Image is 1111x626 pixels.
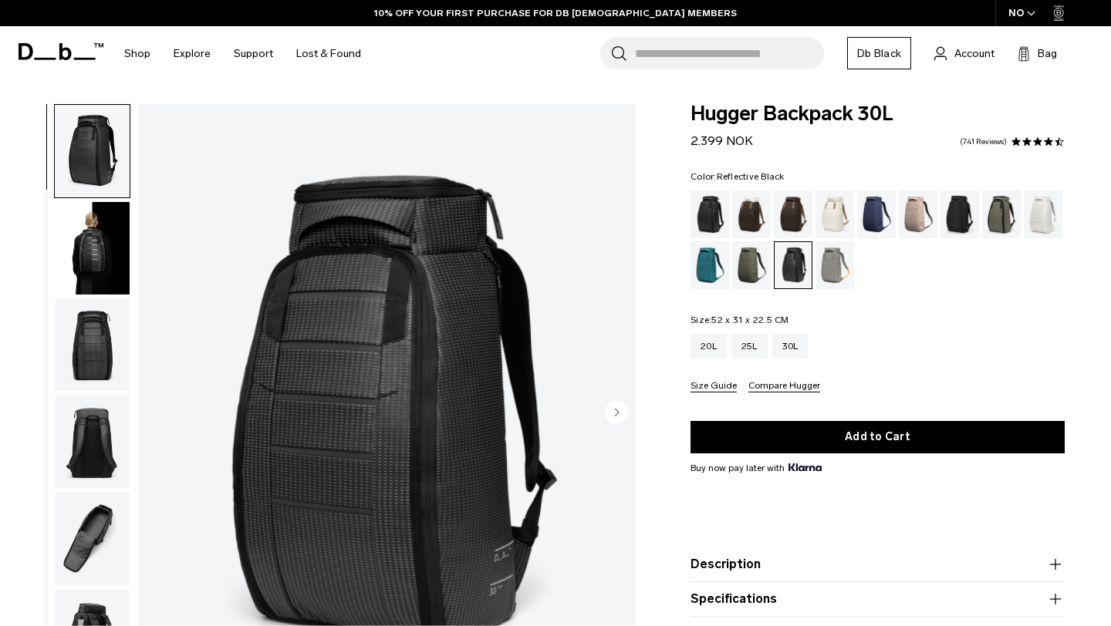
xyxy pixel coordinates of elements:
a: Oatmilk [816,190,854,238]
button: Size Guide [691,381,737,392]
img: {"height" => 20, "alt" => "Klarna"} [789,463,822,471]
a: Db Black [847,37,911,69]
button: Compare Hugger [748,381,820,392]
a: Clean Slate [1024,190,1062,238]
img: Hugger Backpack 30L Reflective Black [55,493,130,585]
a: Espresso [774,190,812,238]
span: Bag [1038,45,1057,62]
span: 2.399 NOK [691,133,753,148]
span: Hugger Backpack 30L [691,104,1065,124]
a: 25L [731,334,768,358]
a: Black Out [691,190,729,238]
span: Buy now pay later with [691,461,822,475]
a: Forest Green [982,190,1021,238]
a: Charcoal Grey [940,190,979,238]
a: 20L [691,334,727,358]
button: Hugger Backpack 30L Reflective Black [54,395,130,489]
button: Specifications [691,590,1065,608]
button: Hugger Backpack 30L Reflective Black [54,298,130,392]
a: Support [234,26,273,81]
a: Reflective Black [774,241,812,289]
legend: Color: [691,172,785,181]
button: Hugger Backpack 30L Reflective Black [54,104,130,198]
span: Reflective Black [717,171,785,182]
button: Bag [1018,44,1057,62]
a: Sand Grey [816,241,854,289]
a: Shop [124,26,150,81]
a: Moss Green [732,241,771,289]
button: Hugger Backpack 30L Reflective Black [54,201,130,295]
button: Next slide [605,401,628,427]
a: Fogbow Beige [899,190,937,238]
span: 52 x 31 x 22.5 CM [711,315,789,325]
a: 10% OFF YOUR FIRST PURCHASE FOR DB [DEMOGRAPHIC_DATA] MEMBERS [374,6,737,20]
nav: Main Navigation [113,26,373,81]
a: Lost & Found [296,26,361,81]
span: Account [954,45,994,62]
button: Add to Cart [691,421,1065,453]
a: 30L [772,334,809,358]
a: 741 reviews [960,138,1007,146]
img: Hugger Backpack 30L Reflective Black [55,202,130,294]
a: Midnight Teal [691,241,729,289]
a: Explore [174,26,211,81]
button: Hugger Backpack 30L Reflective Black [54,492,130,586]
button: Description [691,555,1065,574]
a: Account [934,44,994,62]
img: Hugger Backpack 30L Reflective Black [55,299,130,392]
img: Hugger Backpack 30L Reflective Black [55,395,130,488]
legend: Size: [691,315,789,325]
a: Blue Hour [857,190,896,238]
img: Hugger Backpack 30L Reflective Black [55,105,130,197]
a: Cappuccino [732,190,771,238]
